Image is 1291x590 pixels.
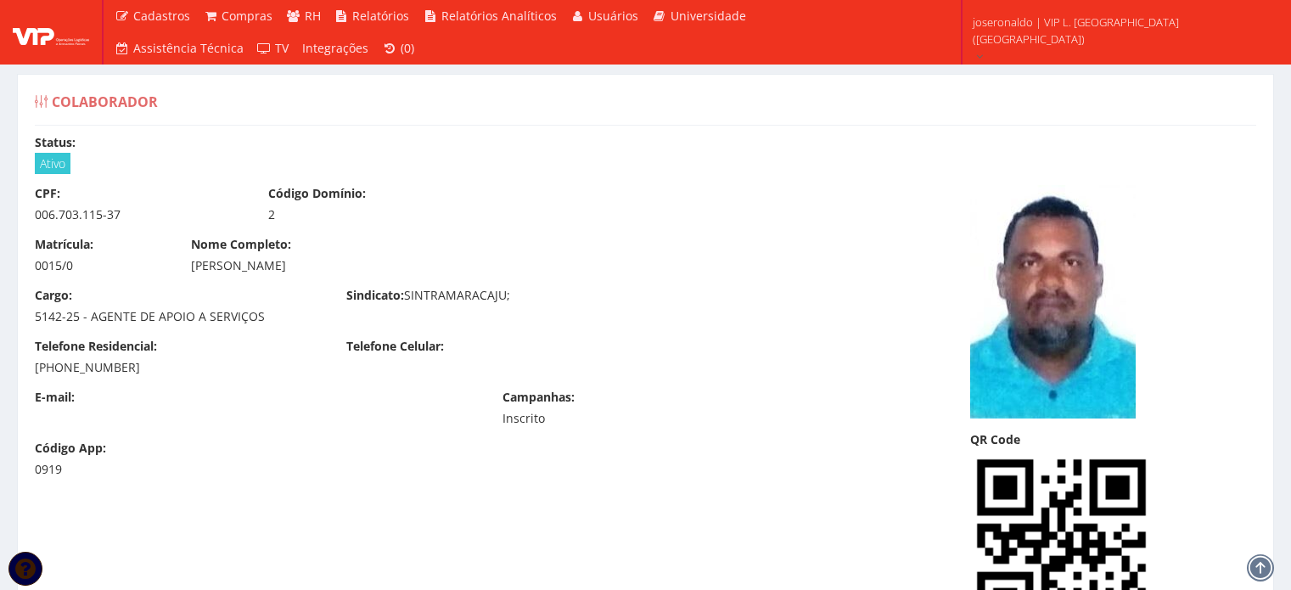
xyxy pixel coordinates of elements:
[352,8,409,24] span: Relatórios
[268,185,366,202] label: Código Domínio:
[970,431,1020,448] label: QR Code
[35,236,93,253] label: Matrícula:
[502,389,575,406] label: Campanhas:
[108,32,250,65] a: Assistência Técnica
[441,8,557,24] span: Relatórios Analíticos
[35,338,157,355] label: Telefone Residencial:
[375,32,421,65] a: (0)
[305,8,321,24] span: RH
[191,236,291,253] label: Nome Completo:
[191,257,789,274] div: [PERSON_NAME]
[334,287,645,308] div: SINTRAMARACAJU;
[346,338,444,355] label: Telefone Celular:
[973,14,1269,48] span: joseronaldo | VIP L. [GEOGRAPHIC_DATA] ([GEOGRAPHIC_DATA])
[35,359,321,376] div: [PHONE_NUMBER]
[35,134,76,151] label: Status:
[35,257,166,274] div: 0015/0
[35,461,166,478] div: 0919
[133,40,244,56] span: Assistência Técnica
[35,185,60,202] label: CPF:
[13,20,89,45] img: logo
[35,440,106,457] label: Código App:
[302,40,368,56] span: Integrações
[346,287,404,304] label: Sindicato:
[970,185,1136,419] img: 1a6f171e665abe28c54ab656025271e9.jpeg
[35,206,243,223] div: 006.703.115-37
[35,308,321,325] div: 5142-25 - AGENTE DE APOIO A SERVIÇOS
[133,8,190,24] span: Cadastros
[250,32,296,65] a: TV
[35,287,72,304] label: Cargo:
[671,8,746,24] span: Universidade
[502,410,710,427] div: Inscrito
[588,8,638,24] span: Usuários
[35,389,75,406] label: E-mail:
[35,153,70,174] span: Ativo
[295,32,375,65] a: Integrações
[222,8,272,24] span: Compras
[52,93,158,111] span: Colaborador
[268,206,476,223] div: 2
[401,40,414,56] span: (0)
[275,40,289,56] span: TV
